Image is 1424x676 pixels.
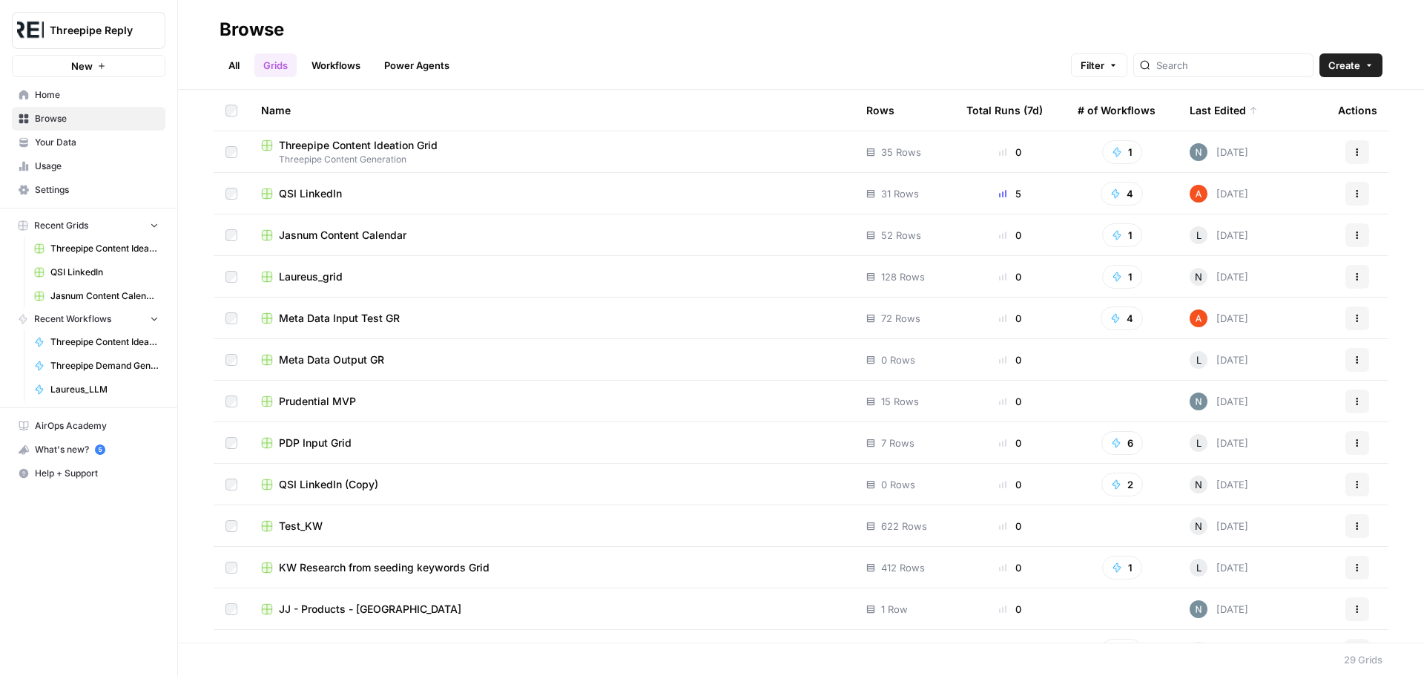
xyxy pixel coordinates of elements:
span: Filter [1081,58,1104,73]
div: What's new? [13,439,165,461]
div: [DATE] [1190,351,1248,369]
a: Threepipe Content Ideation _Test [27,330,165,354]
span: Jasnum Content Calendar [50,289,159,303]
span: Laureus_grid [279,269,343,284]
div: 29 Grids [1344,652,1382,667]
a: Prudential MVP [261,394,843,409]
a: QSI LinkedIn (Copy) [261,477,843,492]
a: Laureus_grid [261,269,843,284]
span: QSI LinkedIn [279,186,342,201]
div: 0 [966,519,1054,534]
div: [DATE] [1190,517,1248,535]
button: Create [1319,53,1382,77]
div: 0 [966,352,1054,367]
div: 0 [966,394,1054,409]
button: Recent Grids [12,214,165,237]
a: Test_KW [261,519,843,534]
div: Name [261,90,843,131]
span: 0 Rows [881,352,915,367]
div: 0 [966,436,1054,450]
div: # of Workflows [1078,90,1156,131]
div: [DATE] [1190,309,1248,327]
span: 1 Row [881,602,908,617]
span: 52 Rows [881,228,921,243]
button: 1 [1102,556,1142,580]
span: 31 Rows [881,186,919,201]
a: Meta Data Input Test GR [261,311,843,326]
span: PDP Input Grid [279,436,352,450]
a: Home [12,83,165,107]
a: Power Agents [375,53,458,77]
div: 0 [966,477,1054,492]
a: Laureus_LLM [27,378,165,401]
img: Threepipe Reply Logo [17,17,44,44]
div: Last Edited [1190,90,1258,131]
div: [DATE] [1190,268,1248,286]
span: New [71,59,93,73]
span: JJ - Products - [GEOGRAPHIC_DATA] [279,602,461,617]
img: cje7zb9ux0f2nqyv5qqgv3u0jxek [1190,309,1207,327]
button: 6 [1101,431,1143,455]
div: 0 [966,145,1054,160]
img: cje7zb9ux0f2nqyv5qqgv3u0jxek [1190,185,1207,203]
a: All [220,53,248,77]
div: [DATE] [1190,185,1248,203]
span: Browse [35,112,159,125]
button: 1 [1102,140,1142,164]
button: 4 [1101,306,1143,330]
span: Meta Data Input Test GR [279,311,400,326]
a: PDP Input Grid [261,436,843,450]
span: Create [1328,58,1360,73]
div: [DATE] [1190,434,1248,452]
a: Settings [12,178,165,202]
button: 1 [1102,223,1142,247]
a: Workflows [303,53,369,77]
span: L [1196,560,1201,575]
span: KW Research from seeding keywords Grid [279,560,489,575]
span: Meta Data Output GR [279,352,384,367]
a: Jasnum Content Calendar [27,284,165,308]
div: 0 [966,228,1054,243]
span: 0 Rows [881,477,915,492]
span: Recent Grids [34,219,88,232]
span: QSI LinkedIn (Copy) [279,477,378,492]
text: 5 [98,446,102,453]
button: Workspace: Threepipe Reply [12,12,165,49]
span: Prudential MVP [279,394,356,409]
span: Your Data [35,136,159,149]
a: Usage [12,154,165,178]
img: c5ablnw6d01w38l43ylndsx32y4l [1190,600,1207,618]
div: Actions [1338,90,1377,131]
div: Total Runs (7d) [966,90,1043,131]
span: Usage [35,160,159,173]
span: N [1195,269,1202,284]
a: AirOps Academy [12,414,165,438]
button: 2 [1101,473,1143,496]
div: [DATE] [1190,226,1248,244]
div: 0 [966,269,1054,284]
span: Threepipe Content Ideation Grid [279,138,438,153]
span: Threepipe Content Ideation _Test [50,335,159,349]
button: New [12,55,165,77]
button: 1 [1102,265,1142,289]
img: c5ablnw6d01w38l43ylndsx32y4l [1190,393,1207,410]
div: [DATE] [1190,143,1248,161]
div: [DATE] [1190,600,1248,618]
input: Search [1156,58,1307,73]
div: 0 [966,311,1054,326]
span: Test_KW [279,519,323,534]
div: [DATE] [1190,642,1248,660]
a: QSI LinkedIn [27,260,165,284]
span: L [1196,352,1201,367]
div: [DATE] [1190,476,1248,493]
span: QSI LinkedIn [50,266,159,279]
a: Meta Data Output GR [261,352,843,367]
span: L [1196,436,1201,450]
button: Help + Support [12,462,165,485]
span: Recent Workflows [34,312,111,326]
a: JJ - Products - [GEOGRAPHIC_DATA] [261,602,843,617]
a: 5 [95,444,105,455]
span: Jasnum Content Calendar [279,228,406,243]
span: Settings [35,183,159,197]
span: N [1195,477,1202,492]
